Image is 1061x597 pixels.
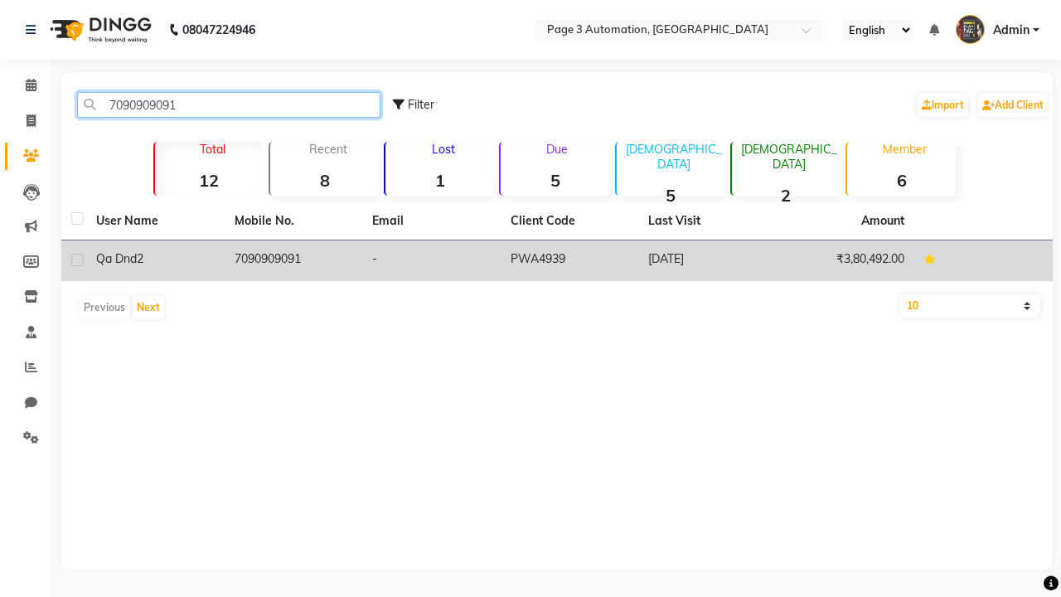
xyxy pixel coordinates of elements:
[978,94,1048,117] a: Add Client
[847,170,956,191] strong: 6
[504,142,609,157] p: Due
[385,170,494,191] strong: 1
[993,22,1030,39] span: Admin
[956,15,985,44] img: Admin
[918,94,968,117] a: Import
[854,142,956,157] p: Member
[617,185,725,206] strong: 5
[638,240,777,281] td: [DATE]
[362,202,501,240] th: Email
[501,170,609,191] strong: 5
[42,7,156,53] img: logo
[732,185,841,206] strong: 2
[623,142,725,172] p: [DEMOGRAPHIC_DATA]
[739,142,841,172] p: [DEMOGRAPHIC_DATA]
[392,142,494,157] p: Lost
[362,240,501,281] td: -
[162,142,264,157] p: Total
[501,240,639,281] td: PWA4939
[270,170,379,191] strong: 8
[638,202,777,240] th: Last Visit
[182,7,255,53] b: 08047224946
[277,142,379,157] p: Recent
[501,202,639,240] th: Client Code
[96,251,143,266] span: Qa Dnd2
[133,296,164,319] button: Next
[155,170,264,191] strong: 12
[86,202,225,240] th: User Name
[225,202,363,240] th: Mobile No.
[777,240,915,281] td: ₹3,80,492.00
[77,92,380,118] input: Search by Name/Mobile/Email/Code
[851,202,914,240] th: Amount
[408,97,434,112] span: Filter
[225,240,363,281] td: 7090909091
